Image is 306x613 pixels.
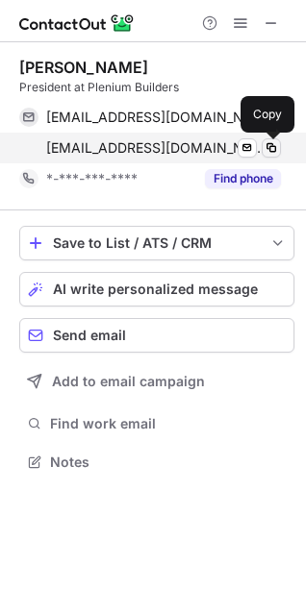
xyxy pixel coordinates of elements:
button: Add to email campaign [19,364,294,399]
span: Notes [50,454,287,471]
span: Add to email campaign [52,374,205,389]
button: Reveal Button [205,169,281,188]
span: Find work email [50,415,287,432]
img: ContactOut v5.3.10 [19,12,135,35]
span: [EMAIL_ADDRESS][DOMAIN_NAME] [46,109,267,126]
span: AI write personalized message [53,282,258,297]
button: AI write personalized message [19,272,294,306]
button: save-profile-one-click [19,226,294,260]
span: [EMAIL_ADDRESS][DOMAIN_NAME] [46,139,267,157]
span: Send email [53,328,126,343]
button: Notes [19,449,294,476]
div: Save to List / ATS / CRM [53,235,261,251]
button: Find work email [19,410,294,437]
div: [PERSON_NAME] [19,58,148,77]
div: President at Plenium Builders [19,79,294,96]
button: Send email [19,318,294,353]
